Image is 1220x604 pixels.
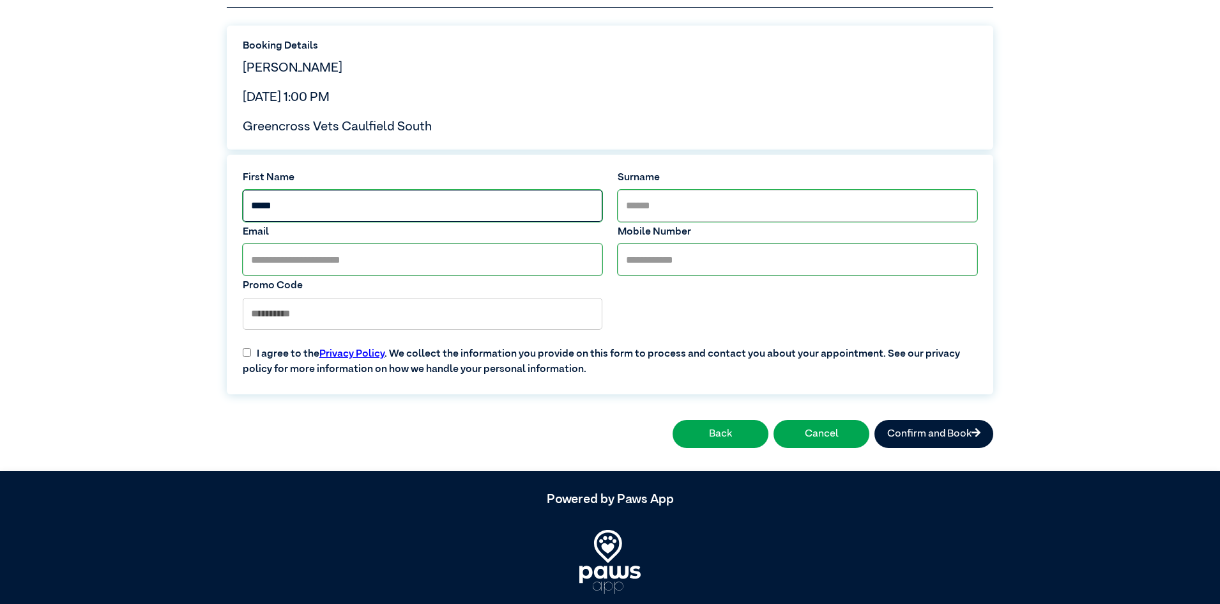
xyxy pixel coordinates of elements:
[227,492,993,507] h5: Powered by Paws App
[874,420,993,448] button: Confirm and Book
[319,349,385,359] a: Privacy Policy
[243,91,330,104] span: [DATE] 1:00 PM
[673,420,768,448] button: Back
[243,278,602,293] label: Promo Code
[243,224,602,240] label: Email
[243,170,602,185] label: First Name
[243,348,251,357] input: I agree to thePrivacy Policy. We collect the information you provide on this form to process and ...
[243,61,342,74] span: [PERSON_NAME]
[774,420,869,448] button: Cancel
[618,170,977,185] label: Surname
[243,120,432,133] span: Greencross Vets Caulfield South
[618,224,977,240] label: Mobile Number
[243,38,977,54] label: Booking Details
[579,530,641,594] img: PawsApp
[235,336,985,377] label: I agree to the . We collect the information you provide on this form to process and contact you a...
